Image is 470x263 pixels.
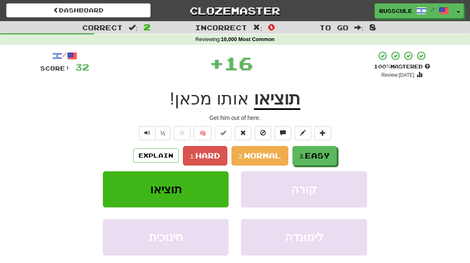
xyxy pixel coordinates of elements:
div: Text-to-speech controls [137,126,171,140]
span: : [253,24,262,31]
span: To go [319,23,348,32]
span: תוציאו [150,183,182,196]
span: קורה [291,183,317,196]
span: 8 [369,22,376,32]
a: Dashboard [6,3,151,17]
button: Edit sentence (alt+d) [295,126,311,140]
button: חינוכית [103,219,229,255]
span: + [209,51,224,75]
span: מכאן [175,89,212,109]
span: 2 [144,22,151,32]
button: Reset to 0% Mastered (alt+r) [235,126,251,140]
span: לימונדה [285,231,324,244]
button: Set this sentence to 100% Mastered (alt+m) [215,126,231,140]
span: Correct [82,23,123,32]
span: Normal [244,151,281,160]
button: 2.Normal [231,146,288,166]
button: Explain [133,149,179,163]
a: Clozemaster [163,3,307,18]
button: Favorite sentence (alt+f) [174,126,190,140]
button: 3.Easy [292,146,337,166]
span: 32 [75,62,89,72]
span: Hard [195,151,220,160]
span: : [354,24,363,31]
button: Add to collection (alt+a) [314,126,331,140]
button: 🧠 [194,126,212,140]
button: 1.Hard [183,146,227,166]
small: 2. [239,153,244,160]
span: חינוכית [149,231,183,244]
span: Easy [305,151,330,160]
small: 3. [300,153,305,160]
button: Ignore sentence (alt+i) [255,126,271,140]
button: Discuss sentence (alt+u) [275,126,291,140]
span: 100 % [374,63,390,70]
span: Score: [40,65,70,72]
button: תוציאו [103,171,229,207]
div: Mastered [374,63,430,71]
button: ½ [155,126,171,140]
button: Play sentence audio (ctl+space) [139,126,156,140]
span: Incorrect [195,23,247,32]
a: russcule / [375,3,453,18]
u: תוציאו [254,89,300,110]
strong: 10,000 Most Common [221,37,275,42]
span: russcule [379,7,412,15]
span: : [129,24,138,31]
span: 0 [268,22,275,32]
span: / [431,7,435,12]
div: / [40,51,89,61]
small: Review: [DATE] [381,72,414,78]
span: ! [170,89,254,109]
div: Get him out of here. [40,114,430,122]
button: קורה [241,171,367,207]
span: 16 [224,53,253,73]
span: אותו [217,89,249,109]
small: 1. [190,153,195,160]
button: לימונדה [241,219,367,255]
